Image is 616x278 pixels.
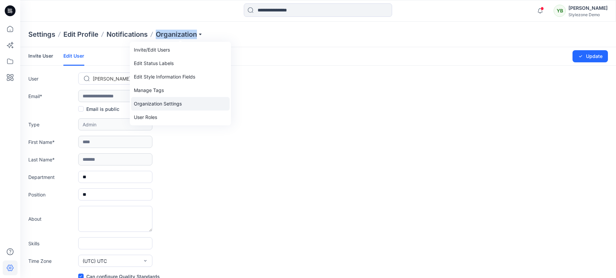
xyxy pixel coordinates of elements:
button: Update [573,50,608,62]
label: Time Zone [28,257,76,265]
label: Department [28,174,76,181]
a: Notifications [107,30,148,39]
label: Last Name [28,156,76,163]
label: User [28,75,76,82]
a: Edit User [63,47,84,66]
div: [PERSON_NAME] [568,4,608,12]
p: Settings [28,30,55,39]
label: About [28,215,76,222]
a: Edit Status Labels [131,57,230,70]
a: Edit Profile [63,30,98,39]
label: Position [28,191,76,198]
span: Admin [83,121,96,128]
a: User Roles [131,111,230,124]
label: Skills [28,240,76,247]
a: Edit Style Information Fields [131,70,230,84]
a: Invite User [28,47,53,65]
label: First Name [28,138,76,146]
button: Admin [78,118,152,130]
a: Manage Tags [131,84,230,97]
button: (UTC) UTC [78,255,152,267]
div: YB [554,5,566,17]
a: Organization Settings [131,97,230,111]
span: (UTC) UTC [83,257,107,265]
a: Invite/Edit Users [131,43,230,57]
label: Email [28,93,76,100]
label: Email is public [78,105,119,113]
div: Stylezone Demo [568,12,608,17]
label: Type [28,121,76,128]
